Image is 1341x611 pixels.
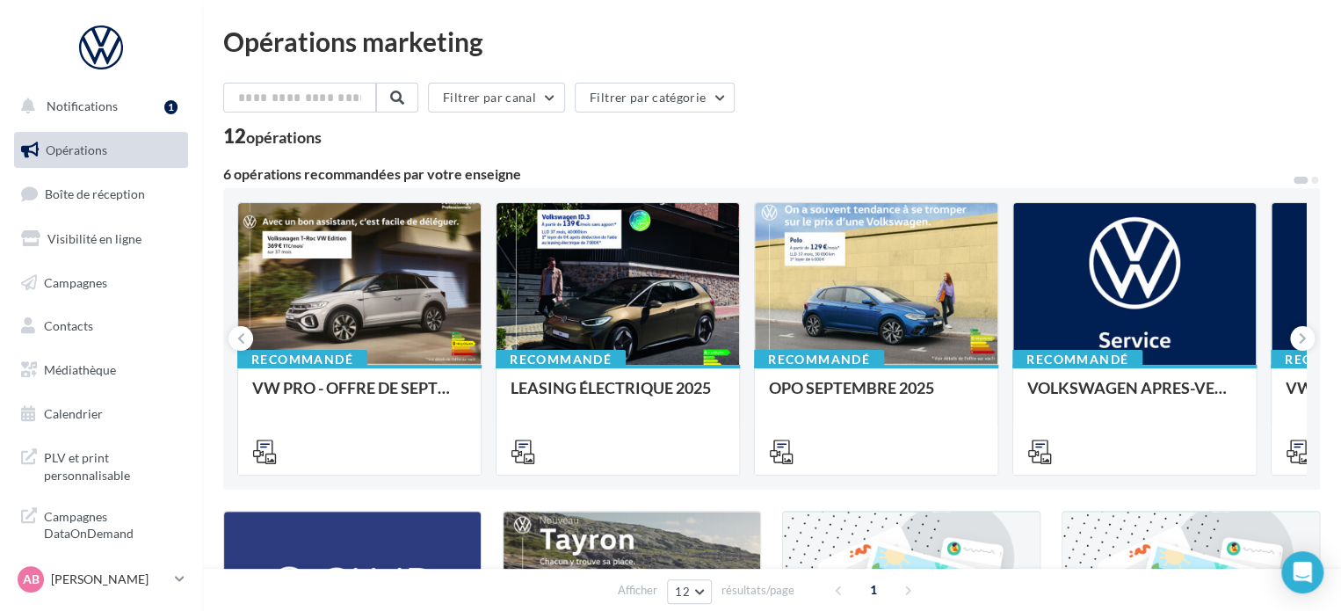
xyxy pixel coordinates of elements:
[44,362,116,377] span: Médiathèque
[11,221,192,258] a: Visibilité en ligne
[1012,350,1142,369] div: Recommandé
[667,579,712,604] button: 12
[11,396,192,433] a: Calendrier
[11,175,192,213] a: Boîte de réception
[769,379,983,414] div: OPO SEPTEMBRE 2025
[11,265,192,302] a: Campagnes
[859,576,888,604] span: 1
[246,129,322,145] div: opérations
[675,585,690,599] span: 12
[44,318,93,333] span: Contacts
[47,98,118,113] span: Notifications
[754,350,884,369] div: Recommandé
[51,571,168,588] p: [PERSON_NAME]
[44,505,181,542] span: Campagnes DataOnDemand
[11,352,192,389] a: Médiathèque
[721,582,794,599] span: résultats/page
[47,231,141,246] span: Visibilité en ligne
[1027,379,1242,414] div: VOLKSWAGEN APRES-VENTE
[44,406,103,421] span: Calendrier
[1281,551,1323,593] div: Open Intercom Messenger
[496,350,626,369] div: Recommandé
[252,379,467,414] div: VW PRO - OFFRE DE SEPTEMBRE 25
[11,498,192,549] a: Campagnes DataOnDemand
[44,274,107,289] span: Campagnes
[11,439,192,491] a: PLV et print personnalisable
[164,100,178,114] div: 1
[511,379,725,414] div: LEASING ÉLECTRIQUE 2025
[223,127,322,146] div: 12
[223,28,1320,55] div: Opérations marketing
[575,83,735,113] button: Filtrer par catégorie
[428,83,565,113] button: Filtrer par canal
[237,350,367,369] div: Recommandé
[14,563,188,596] a: AB [PERSON_NAME]
[44,446,181,484] span: PLV et print personnalisable
[45,186,145,201] span: Boîte de réception
[618,582,657,599] span: Afficher
[11,88,185,125] button: Notifications 1
[11,308,192,345] a: Contacts
[11,132,192,169] a: Opérations
[46,142,107,157] span: Opérations
[23,571,40,588] span: AB
[223,167,1292,181] div: 6 opérations recommandées par votre enseigne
